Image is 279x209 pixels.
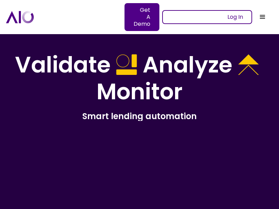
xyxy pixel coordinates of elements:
[125,3,159,31] a: Get A Demo
[97,78,183,105] h1: Monitor
[15,52,111,78] h1: Validate
[252,7,273,28] div: menu
[6,11,162,23] a: home
[143,52,232,78] h1: Analyze
[162,10,252,24] a: Log In
[11,111,268,122] h2: Smart lending automation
